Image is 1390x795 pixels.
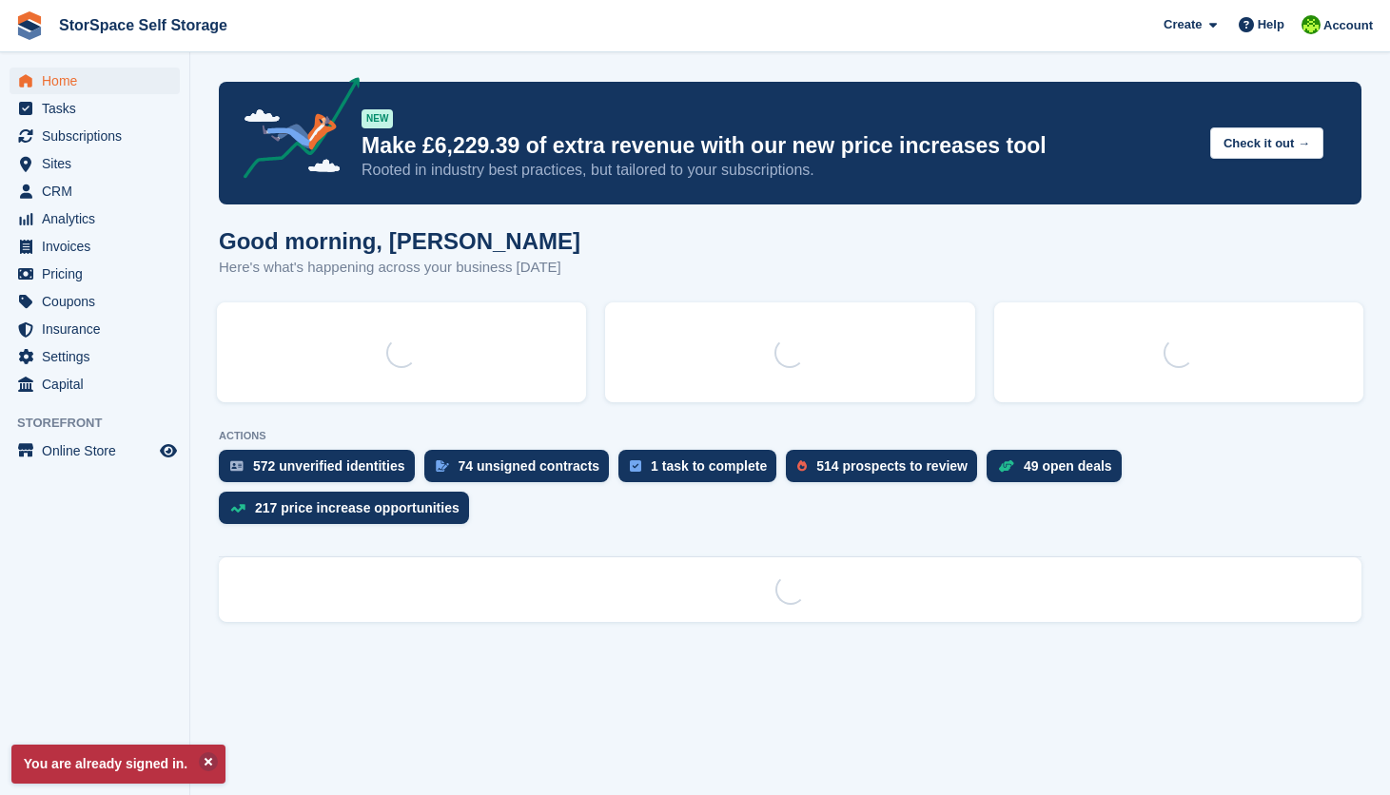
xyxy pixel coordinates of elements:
span: Home [42,68,156,94]
span: Help [1258,15,1284,34]
h1: Good morning, [PERSON_NAME] [219,228,580,254]
span: CRM [42,178,156,204]
button: Check it out → [1210,127,1323,159]
a: menu [10,68,180,94]
p: Rooted in industry best practices, but tailored to your subscriptions. [362,160,1195,181]
img: price_increase_opportunities-93ffe204e8149a01c8c9dc8f82e8f89637d9d84a8eef4429ea346261dce0b2c0.svg [230,504,245,513]
img: contract_signature_icon-13c848040528278c33f63329250d36e43548de30e8caae1d1a13099fd9432cc5.svg [436,460,449,472]
div: 49 open deals [1024,458,1112,474]
span: Create [1164,15,1202,34]
div: NEW [362,109,393,128]
div: 217 price increase opportunities [255,500,460,515]
span: Storefront [17,414,189,433]
span: Analytics [42,205,156,232]
a: menu [10,316,180,342]
a: 49 open deals [987,450,1131,492]
a: 572 unverified identities [219,450,424,492]
img: task-75834270c22a3079a89374b754ae025e5fb1db73e45f91037f5363f120a921f8.svg [630,460,641,472]
a: menu [10,261,180,287]
img: deal-1b604bf984904fb50ccaf53a9ad4b4a5d6e5aea283cecdc64d6e3604feb123c2.svg [998,459,1014,473]
span: Coupons [42,288,156,315]
img: price-adjustments-announcement-icon-8257ccfd72463d97f412b2fc003d46551f7dbcb40ab6d574587a9cd5c0d94... [227,77,361,185]
a: 217 price increase opportunities [219,492,479,533]
a: menu [10,343,180,370]
p: You are already signed in. [11,745,225,784]
a: StorSpace Self Storage [51,10,235,41]
span: Online Store [42,437,156,464]
p: Make £6,229.39 of extra revenue with our new price increases tool [362,132,1195,160]
a: 514 prospects to review [786,450,987,492]
a: 1 task to complete [618,450,786,492]
img: verify_identity-adf6edd0f0f0b5bbfe63781bf79b02c33cf7c696d77639b501bdc392416b5a36.svg [230,460,244,472]
a: menu [10,150,180,177]
a: Preview store [157,439,180,462]
span: Invoices [42,233,156,260]
div: 1 task to complete [651,458,767,474]
a: menu [10,437,180,464]
div: 572 unverified identities [253,458,405,474]
img: stora-icon-8386f47178a22dfd0bd8f6a31ec36ba5ce8667c1dd55bd0f319d3a0aa187defe.svg [15,11,44,40]
a: menu [10,233,180,260]
span: Tasks [42,95,156,122]
p: Here's what's happening across your business [DATE] [219,257,580,279]
a: menu [10,95,180,122]
span: Settings [42,343,156,370]
a: 74 unsigned contracts [424,450,619,492]
div: 74 unsigned contracts [459,458,600,474]
img: prospect-51fa495bee0391a8d652442698ab0144808aea92771e9ea1ae160a38d050c398.svg [797,460,807,472]
a: menu [10,205,180,232]
span: Sites [42,150,156,177]
a: menu [10,288,180,315]
span: Pricing [42,261,156,287]
span: Capital [42,371,156,397]
p: ACTIONS [219,430,1361,442]
a: menu [10,123,180,149]
span: Account [1323,16,1373,35]
span: Insurance [42,316,156,342]
div: 514 prospects to review [816,458,968,474]
a: menu [10,178,180,204]
img: paul catt [1302,15,1321,34]
span: Subscriptions [42,123,156,149]
a: menu [10,371,180,397]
